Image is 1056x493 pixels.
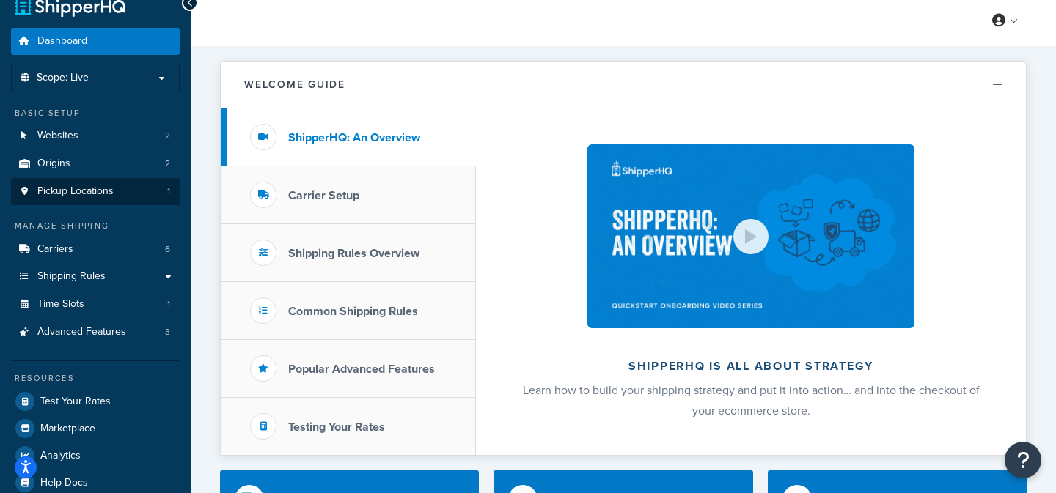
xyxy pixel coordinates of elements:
a: Origins2 [11,150,180,177]
span: Scope: Live [37,72,89,84]
div: Manage Shipping [11,220,180,232]
h3: Common Shipping Rules [288,305,418,318]
h3: Popular Advanced Features [288,363,435,376]
span: Carriers [37,243,73,256]
a: Advanced Features3 [11,319,180,346]
span: Analytics [40,450,81,462]
a: Time Slots1 [11,291,180,318]
span: Origins [37,157,70,170]
span: Advanced Features [37,326,126,338]
a: Analytics [11,442,180,469]
a: Dashboard [11,28,180,55]
span: Shipping Rules [37,270,106,283]
span: Time Slots [37,298,84,311]
button: Welcome Guide [221,62,1026,108]
li: Time Slots [11,291,180,318]
li: Origins [11,150,180,177]
div: Resources [11,372,180,385]
h2: Welcome Guide [244,79,345,90]
span: 2 [165,157,170,170]
img: ShipperHQ is all about strategy [587,144,914,328]
li: Advanced Features [11,319,180,346]
span: 1 [167,185,170,198]
a: Marketplace [11,415,180,442]
span: Websites [37,130,78,142]
button: Open Resource Center [1005,442,1041,478]
li: Carriers [11,236,180,263]
span: 2 [165,130,170,142]
h3: Carrier Setup [288,189,359,202]
span: Dashboard [37,35,87,48]
span: Pickup Locations [37,185,114,198]
a: Websites2 [11,122,180,149]
a: Carriers6 [11,236,180,263]
span: 6 [165,243,170,256]
h2: ShipperHQ is all about strategy [515,360,987,373]
a: Test Your Rates [11,388,180,415]
span: 1 [167,298,170,311]
span: Help Docs [40,477,88,489]
li: Pickup Locations [11,178,180,205]
span: Marketplace [40,423,95,435]
a: Shipping Rules [11,263,180,290]
span: Test Your Rates [40,396,111,408]
h3: Shipping Rules Overview [288,247,419,260]
a: Pickup Locations1 [11,178,180,205]
h3: Testing Your Rates [288,420,385,434]
li: Websites [11,122,180,149]
span: Learn how to build your shipping strategy and put it into action… and into the checkout of your e... [523,382,980,419]
h3: ShipperHQ: An Overview [288,131,420,144]
span: 3 [165,326,170,338]
div: Basic Setup [11,107,180,119]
